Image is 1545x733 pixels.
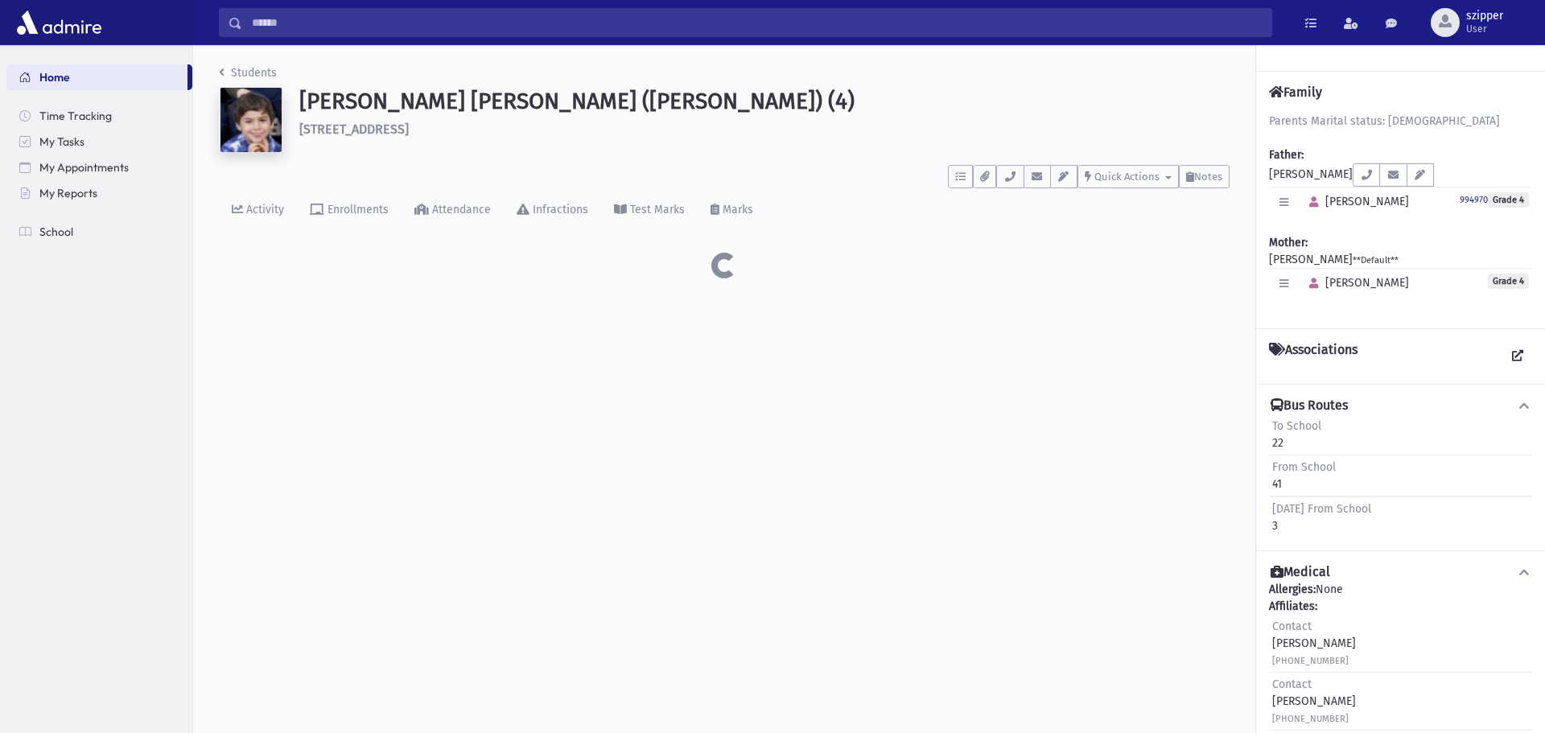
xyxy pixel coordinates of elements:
input: Search [242,8,1271,37]
div: [PERSON_NAME] [1272,676,1356,727]
h4: Family [1269,84,1322,100]
b: Father: [1269,148,1304,162]
div: 41 [1272,459,1336,492]
button: Email Templates [1050,165,1077,188]
div: Activity [243,203,284,216]
span: From School [1272,460,1336,474]
a: Attendance [402,188,504,233]
nav: breadcrumb [219,64,277,88]
small: Default Account [1460,195,1488,205]
h4: Associations [1269,342,1358,371]
span: szipper [1466,10,1503,23]
span: My Appointments [39,160,129,175]
span: Notes [1194,171,1222,183]
span: [DATE] From School [1272,502,1371,516]
div: Marks [719,203,753,216]
span: Contact [1272,677,1312,691]
span: Grade 4 [1488,192,1529,208]
button: Quick Actions [1077,165,1179,188]
h1: [PERSON_NAME] [PERSON_NAME] ([PERSON_NAME]) (4) [299,88,1230,115]
span: [PERSON_NAME] [1302,195,1409,208]
div: Infractions [529,203,588,216]
b: Mother: [1269,236,1308,249]
a: Infractions [504,188,601,233]
a: Students [219,66,277,80]
span: Time Tracking [39,109,112,123]
div: Enrollments [324,203,389,216]
button: Bus Routes [1269,397,1532,414]
span: Contact [1272,620,1312,633]
a: My Tasks [6,129,192,154]
span: To School [1272,419,1321,433]
span: My Tasks [39,134,84,149]
span: [PERSON_NAME] [1302,276,1409,290]
button: Notes [1179,165,1230,188]
small: [PHONE_NUMBER] [1272,656,1349,666]
span: Grade 4 [1488,274,1529,289]
span: User [1466,23,1503,35]
h4: Medical [1271,564,1330,581]
span: My Reports [39,186,97,200]
a: Enrollments [297,188,402,233]
div: [PERSON_NAME] [PERSON_NAME] [1269,113,1532,315]
div: 22 [1272,418,1321,451]
div: Test Marks [627,203,685,216]
h6: [STREET_ADDRESS] [299,121,1230,137]
span: School [39,224,73,239]
b: Allergies: [1269,583,1316,596]
a: Marks [698,188,766,233]
h4: Bus Routes [1271,397,1348,414]
a: Home [6,64,187,90]
a: My Reports [6,180,192,206]
span: Home [39,70,70,84]
b: Affiliates: [1269,599,1317,613]
button: Email Templates [1407,163,1434,187]
a: School [6,219,192,245]
img: AdmirePro [13,6,105,39]
a: View all Associations [1503,342,1532,371]
img: 8= [219,88,283,152]
a: Activity [219,188,297,233]
div: 3 [1272,500,1371,534]
a: My Appointments [6,154,192,180]
div: [PERSON_NAME] [1272,618,1356,669]
div: Parents Marital status: [DEMOGRAPHIC_DATA] [1269,113,1532,130]
a: 994970 [1460,192,1488,206]
span: Quick Actions [1094,171,1160,183]
div: Attendance [429,203,491,216]
a: Time Tracking [6,103,192,129]
a: Test Marks [601,188,698,233]
small: [PHONE_NUMBER] [1272,714,1349,724]
button: Medical [1269,564,1532,581]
